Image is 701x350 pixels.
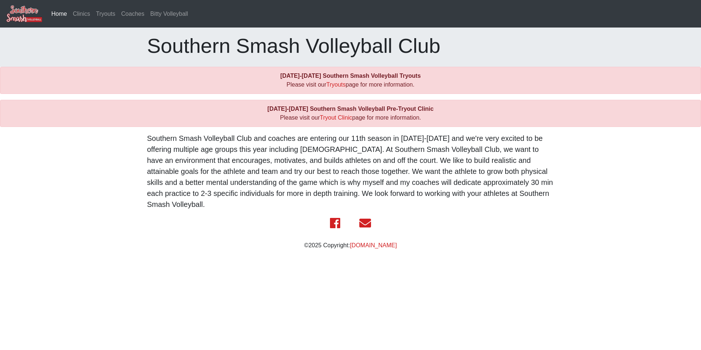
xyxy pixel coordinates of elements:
[147,7,191,21] a: Bitty Volleyball
[48,7,70,21] a: Home
[70,7,93,21] a: Clinics
[6,5,43,23] img: Southern Smash Volleyball
[320,114,352,121] a: Tryout Clinic
[93,7,118,21] a: Tryouts
[147,133,554,210] p: Southern Smash Volleyball Club and coaches are entering our 11th season in [DATE]-[DATE] and we'r...
[147,33,554,58] h1: Southern Smash Volleyball Club
[267,106,433,112] b: [DATE]-[DATE] Southern Smash Volleyball Pre-Tryout Clinic
[118,7,147,21] a: Coaches
[326,81,346,88] a: Tryouts
[280,73,421,79] b: [DATE]-[DATE] Southern Smash Volleyball Tryouts
[350,242,397,248] a: [DOMAIN_NAME]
